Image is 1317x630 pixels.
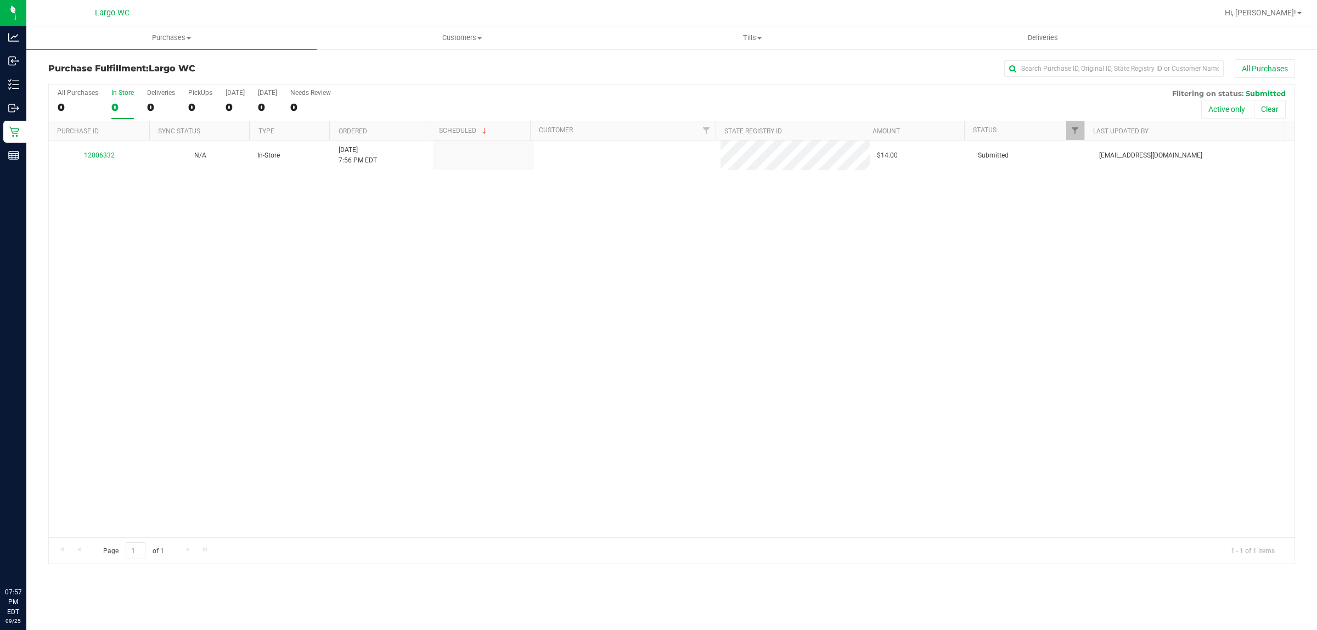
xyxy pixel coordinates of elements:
[1222,542,1284,559] span: 1 - 1 of 1 items
[1004,60,1224,77] input: Search Purchase ID, Original ID, State Registry ID or Customer Name...
[126,542,145,559] input: 1
[898,26,1188,49] a: Deliveries
[877,150,898,161] span: $14.00
[147,89,175,97] div: Deliveries
[57,127,99,135] a: Purchase ID
[94,542,173,559] span: Page of 1
[439,127,489,134] a: Scheduled
[158,127,200,135] a: Sync Status
[84,151,115,159] a: 12006332
[724,127,782,135] a: State Registry ID
[8,32,19,43] inline-svg: Analytics
[111,101,134,114] div: 0
[11,542,44,575] iframe: Resource center
[257,150,280,161] span: In-Store
[258,127,274,135] a: Type
[317,26,607,49] a: Customers
[258,101,277,114] div: 0
[111,89,134,97] div: In Store
[8,79,19,90] inline-svg: Inventory
[1099,150,1202,161] span: [EMAIL_ADDRESS][DOMAIN_NAME]
[258,89,277,97] div: [DATE]
[1093,127,1149,135] a: Last Updated By
[607,26,897,49] a: Tills
[1201,100,1252,119] button: Active only
[26,33,317,43] span: Purchases
[973,126,997,134] a: Status
[290,89,331,97] div: Needs Review
[147,101,175,114] div: 0
[149,63,195,74] span: Largo WC
[317,33,606,43] span: Customers
[539,126,573,134] a: Customer
[8,126,19,137] inline-svg: Retail
[226,89,245,97] div: [DATE]
[5,587,21,617] p: 07:57 PM EDT
[194,151,206,159] span: Not Applicable
[978,150,1009,161] span: Submitted
[339,127,367,135] a: Ordered
[32,541,46,554] iframe: Resource center unread badge
[194,150,206,161] button: N/A
[1066,121,1084,140] a: Filter
[8,150,19,161] inline-svg: Reports
[1225,8,1296,17] span: Hi, [PERSON_NAME]!
[188,89,212,97] div: PickUps
[1254,100,1286,119] button: Clear
[58,89,98,97] div: All Purchases
[188,101,212,114] div: 0
[226,101,245,114] div: 0
[5,617,21,625] p: 09/25
[1235,59,1295,78] button: All Purchases
[48,64,464,74] h3: Purchase Fulfillment:
[1172,89,1243,98] span: Filtering on status:
[1013,33,1073,43] span: Deliveries
[290,101,331,114] div: 0
[58,101,98,114] div: 0
[1246,89,1286,98] span: Submitted
[8,55,19,66] inline-svg: Inbound
[8,103,19,114] inline-svg: Outbound
[607,33,897,43] span: Tills
[873,127,900,135] a: Amount
[26,26,317,49] a: Purchases
[697,121,715,140] a: Filter
[95,8,130,18] span: Largo WC
[339,145,377,166] span: [DATE] 7:56 PM EDT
